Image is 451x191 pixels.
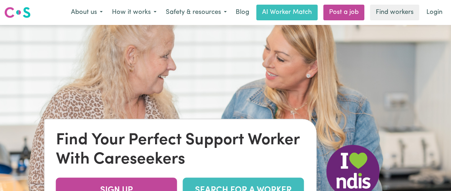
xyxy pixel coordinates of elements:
a: Find workers [370,5,419,20]
a: AI Worker Match [256,5,318,20]
div: Find Your Perfect Support Worker With Careseekers [56,131,305,169]
button: About us [66,5,107,20]
img: Careseekers logo [4,6,31,19]
a: Login [422,5,447,20]
iframe: Button to launch messaging window [422,162,445,185]
button: How it works [107,5,161,20]
a: Post a job [323,5,364,20]
a: Careseekers logo [4,4,31,21]
button: Safety & resources [161,5,231,20]
a: Blog [231,5,253,20]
